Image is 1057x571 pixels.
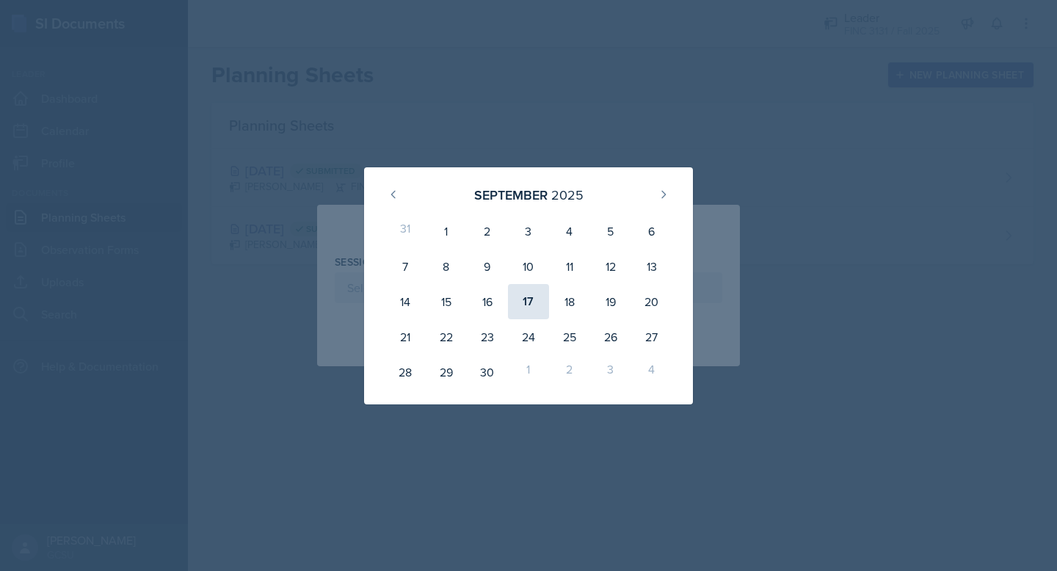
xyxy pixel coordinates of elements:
div: 6 [631,214,672,249]
div: 2025 [551,185,584,205]
div: 31 [385,214,426,249]
div: 13 [631,249,672,284]
div: 9 [467,249,508,284]
div: 1 [508,354,549,390]
div: 3 [590,354,631,390]
div: 21 [385,319,426,354]
div: 2 [467,214,508,249]
div: 18 [549,284,590,319]
div: 8 [426,249,467,284]
div: 4 [549,214,590,249]
div: 4 [631,354,672,390]
div: 30 [467,354,508,390]
div: 22 [426,319,467,354]
div: 11 [549,249,590,284]
div: 26 [590,319,631,354]
div: 25 [549,319,590,354]
div: 3 [508,214,549,249]
div: 24 [508,319,549,354]
div: 17 [508,284,549,319]
div: 27 [631,319,672,354]
div: 2 [549,354,590,390]
div: 10 [508,249,549,284]
div: 14 [385,284,426,319]
div: 23 [467,319,508,354]
div: 15 [426,284,467,319]
div: 28 [385,354,426,390]
div: 7 [385,249,426,284]
div: 12 [590,249,631,284]
div: 1 [426,214,467,249]
div: 19 [590,284,631,319]
div: September [474,185,548,205]
div: 16 [467,284,508,319]
div: 5 [590,214,631,249]
div: 29 [426,354,467,390]
div: 20 [631,284,672,319]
